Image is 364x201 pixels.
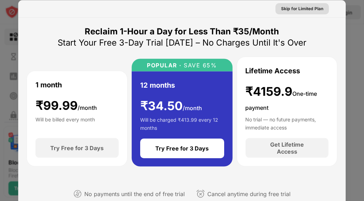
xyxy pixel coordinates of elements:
div: Skip for Limited Plan [281,5,323,12]
div: Try Free for 3 Days [155,145,209,152]
div: Will be charged ₹413.99 every 12 months [140,116,224,130]
div: ₹4159.9 [245,84,329,113]
div: POPULAR · [147,62,182,68]
img: not-paying [73,190,82,198]
div: ₹ 99.99 [35,99,97,113]
div: 1 month [35,80,62,90]
div: Will be billed every month [35,116,95,130]
div: ₹ 34.50 [140,99,202,113]
img: cancel-anytime [196,190,204,198]
div: 12 months [140,80,175,91]
div: No payments until the end of free trial [84,189,185,199]
span: /month [78,104,97,111]
div: No trial — no future payments, immediate access [245,116,329,130]
span: One-time payment [245,90,317,111]
div: Cancel anytime during free trial [207,189,291,199]
div: Start Your Free 3-Day Trial [DATE] – No Charges Until It's Over [58,37,306,48]
div: Reclaim 1-Hour a Day for Less Than ₹35/Month [85,26,279,37]
div: Get Lifetime Access [259,141,314,155]
div: Try Free for 3 Days [50,145,104,152]
div: Lifetime Access [245,65,300,76]
div: SAVE 65% [182,62,217,68]
span: /month [183,105,202,112]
